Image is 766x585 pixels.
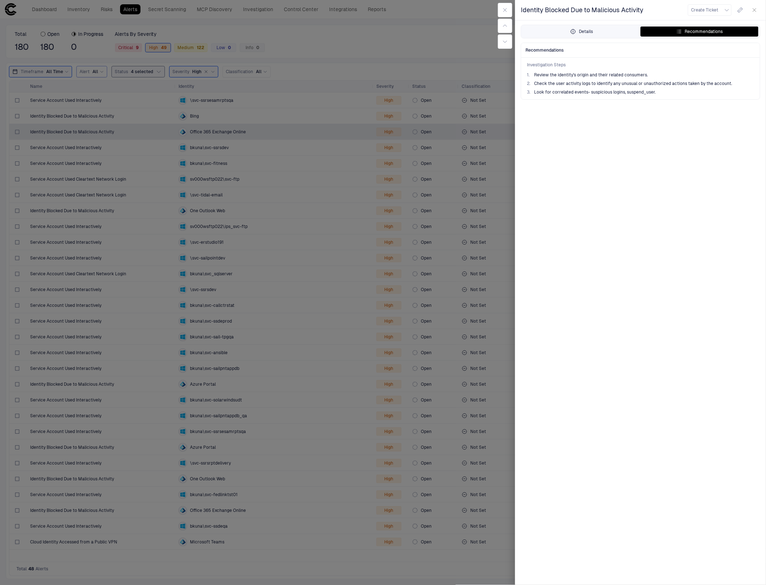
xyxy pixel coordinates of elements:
[527,81,531,86] span: 2 .
[527,89,531,95] span: 3 .
[521,6,643,14] span: Identity Blocked Due to Malicious Activity
[534,72,648,78] span: Review the identity’s origin and their related consumers.
[525,47,564,53] span: Recommendations
[527,62,754,68] span: Investigation Steps
[534,89,656,95] span: Look for correlated events- suspicious logins, suspend_user.
[570,29,593,34] div: Details
[688,4,732,16] button: Create Ticket
[527,72,531,78] span: 1 .
[534,81,732,86] span: Check the user activity logs to identify any unusual or unauthorized actions taken by the account.
[676,29,723,34] div: Recommendations
[691,7,718,13] span: Create Ticket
